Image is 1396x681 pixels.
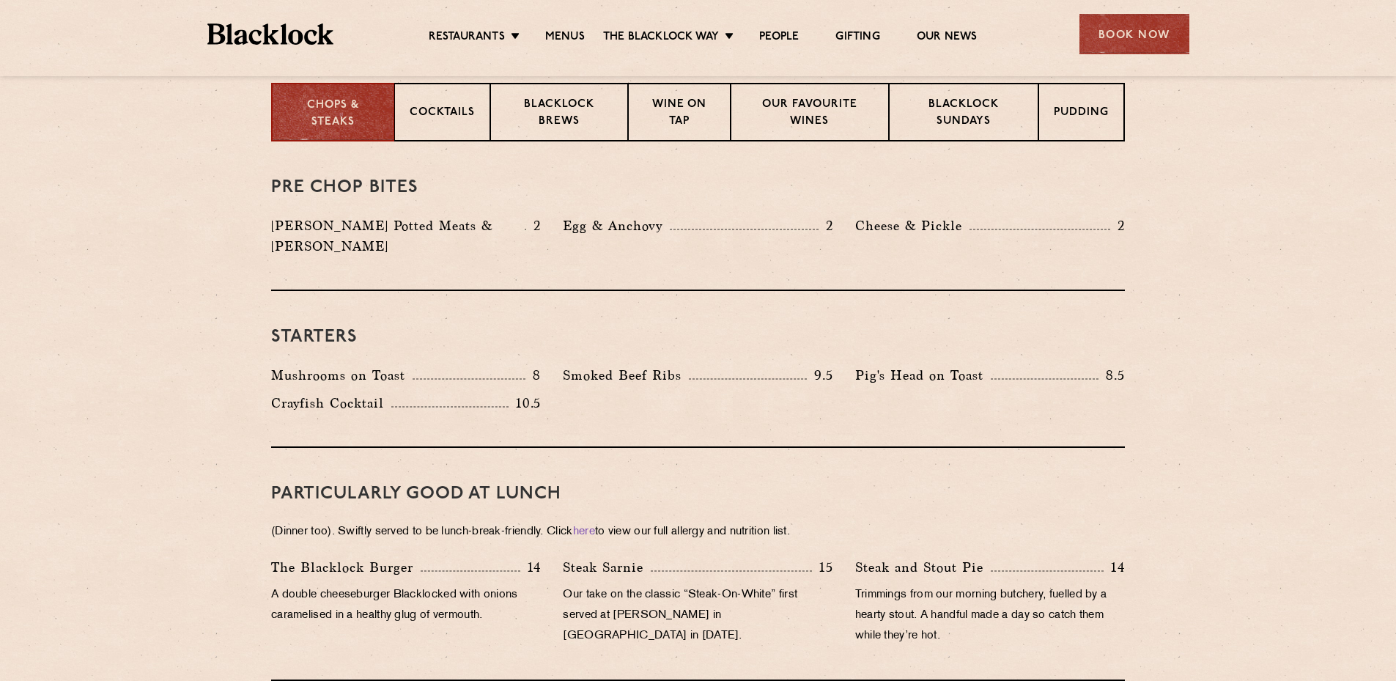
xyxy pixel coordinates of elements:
p: 2 [1110,216,1125,235]
p: 8.5 [1098,366,1125,385]
p: Egg & Anchovy [563,216,670,236]
p: Pig's Head on Toast [855,365,991,386]
h3: PARTICULARLY GOOD AT LUNCH [271,485,1125,504]
p: Mushrooms on Toast [271,365,413,386]
a: Restaurants [429,30,505,46]
p: The Blacklock Burger [271,557,421,578]
p: [PERSON_NAME] Potted Meats & [PERSON_NAME] [271,216,525,257]
p: Our favourite wines [746,97,873,131]
a: Gifting [835,30,879,46]
p: Blacklock Brews [506,97,613,131]
p: Our take on the classic “Steak-On-White” first served at [PERSON_NAME] in [GEOGRAPHIC_DATA] in [D... [563,585,832,647]
h3: Pre Chop Bites [271,178,1125,197]
p: Pudding [1054,105,1109,123]
p: 15 [812,558,833,577]
a: People [759,30,799,46]
p: 9.5 [807,366,833,385]
a: here [573,526,595,537]
p: 10.5 [509,394,541,413]
p: 2 [526,216,541,235]
p: Trimmings from our morning butchery, fuelled by a hearty stout. A handful made a day so catch the... [855,585,1125,647]
p: Smoked Beef Ribs [563,365,689,386]
p: 8 [525,366,541,385]
p: Steak and Stout Pie [855,557,991,578]
a: Our News [917,30,978,46]
p: Steak Sarnie [563,557,651,578]
p: Blacklock Sundays [904,97,1023,131]
h3: Starters [271,328,1125,347]
p: Cheese & Pickle [855,216,970,236]
p: 14 [520,558,542,577]
a: Menus [545,30,585,46]
p: (Dinner too). Swiftly served to be lunch-break-friendly. Click to view our full allergy and nutri... [271,522,1125,542]
div: Book Now [1079,14,1189,54]
p: 2 [819,216,833,235]
p: Cocktails [410,105,475,123]
p: A double cheeseburger Blacklocked with onions caramelised in a healthy glug of vermouth. [271,585,541,626]
p: 14 [1104,558,1125,577]
a: The Blacklock Way [603,30,719,46]
p: Crayfish Cocktail [271,393,391,413]
p: Chops & Steaks [287,97,379,130]
img: BL_Textured_Logo-footer-cropped.svg [207,23,334,45]
p: Wine on Tap [643,97,715,131]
